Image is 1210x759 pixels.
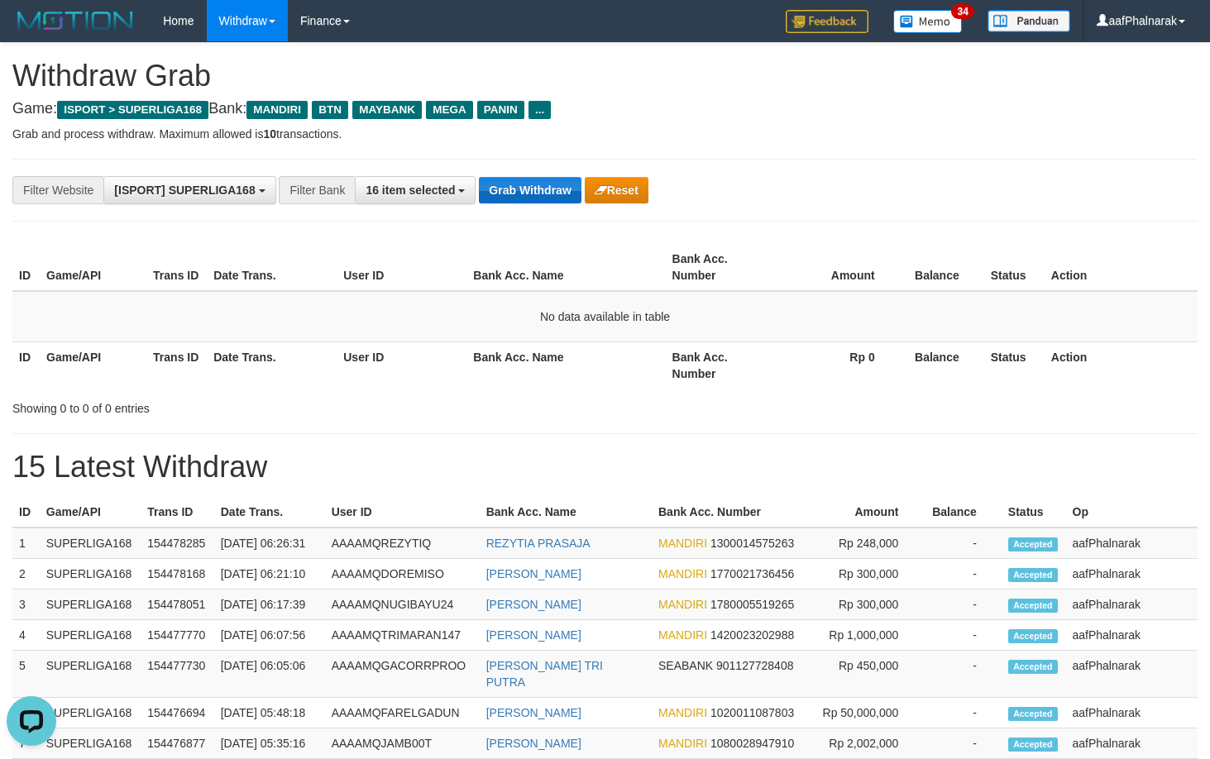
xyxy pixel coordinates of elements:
td: [DATE] 06:05:06 [214,651,325,698]
td: aafPhalnarak [1066,559,1198,590]
th: ID [12,341,40,389]
button: 16 item selected [355,176,476,204]
th: Action [1045,341,1198,389]
span: 16 item selected [366,184,455,197]
a: [PERSON_NAME] TRI PUTRA [486,659,603,689]
td: SUPERLIGA168 [40,620,141,651]
span: Accepted [1008,568,1058,582]
span: Copy 1080028947910 to clipboard [710,737,794,750]
td: 154478168 [141,559,214,590]
td: Rp 1,000,000 [811,620,924,651]
a: REZYTIA PRASAJA [486,537,591,550]
td: 154476877 [141,728,214,759]
button: Reset [585,177,648,203]
th: Bank Acc. Number [666,244,772,291]
th: Bank Acc. Name [466,244,665,291]
button: [ISPORT] SUPERLIGA168 [103,176,275,204]
td: [DATE] 06:07:56 [214,620,325,651]
span: MANDIRI [658,628,707,642]
td: 5 [12,651,40,698]
td: Rp 450,000 [811,651,924,698]
th: User ID [325,497,480,527]
img: panduan.png [988,10,1070,32]
th: Amount [772,244,900,291]
td: AAAAMQREZYTIQ [325,527,480,559]
strong: 10 [263,127,276,141]
p: Grab and process withdraw. Maximum allowed is transactions. [12,126,1198,142]
td: 154478051 [141,590,214,620]
span: Copy 1770021736456 to clipboard [710,567,794,580]
th: Date Trans. [207,341,337,389]
td: SUPERLIGA168 [40,651,141,698]
td: 154477770 [141,620,214,651]
th: ID [12,244,40,291]
span: ISPORT > SUPERLIGA168 [57,101,208,119]
td: aafPhalnarak [1066,728,1198,759]
td: SUPERLIGA168 [40,527,141,559]
th: Date Trans. [214,497,325,527]
td: AAAAMQDOREMISO [325,559,480,590]
span: Copy 1780005519265 to clipboard [710,598,794,611]
td: SUPERLIGA168 [40,559,141,590]
a: [PERSON_NAME] [486,706,581,719]
td: - [923,590,1001,620]
th: Game/API [40,341,146,389]
th: Bank Acc. Name [480,497,652,527]
button: Grab Withdraw [479,177,581,203]
th: Game/API [40,244,146,291]
span: [ISPORT] SUPERLIGA168 [114,184,255,197]
div: Filter Bank [279,176,355,204]
td: Rp 50,000,000 [811,698,924,728]
th: Trans ID [146,341,207,389]
span: MANDIRI [658,706,707,719]
td: 4 [12,620,40,651]
td: aafPhalnarak [1066,620,1198,651]
span: Copy 1420023202988 to clipboard [710,628,794,642]
td: No data available in table [12,291,1198,342]
a: [PERSON_NAME] [486,598,581,611]
td: [DATE] 06:26:31 [214,527,325,559]
th: Op [1066,497,1198,527]
th: Bank Acc. Number [666,341,772,389]
td: [DATE] 06:17:39 [214,590,325,620]
img: MOTION_logo.png [12,8,138,33]
td: SUPERLIGA168 [40,728,141,759]
th: Balance [900,244,984,291]
td: Rp 248,000 [811,527,924,559]
th: Amount [811,497,924,527]
th: Status [984,341,1045,389]
h1: Withdraw Grab [12,60,1198,93]
td: SUPERLIGA168 [40,698,141,728]
span: MANDIRI [658,737,707,750]
span: SEABANK [658,659,713,672]
span: MANDIRI [246,101,308,119]
td: aafPhalnarak [1066,527,1198,559]
td: - [923,728,1001,759]
td: AAAAMQJAMB00T [325,728,480,759]
h1: 15 Latest Withdraw [12,451,1198,484]
span: MAYBANK [352,101,422,119]
span: MANDIRI [658,567,707,580]
td: aafPhalnarak [1066,651,1198,698]
span: Accepted [1008,707,1058,721]
span: MANDIRI [658,598,707,611]
span: Accepted [1008,660,1058,674]
th: Trans ID [141,497,214,527]
td: 154476694 [141,698,214,728]
span: ... [528,101,551,119]
span: Copy 901127728408 to clipboard [716,659,793,672]
th: Rp 0 [772,341,900,389]
td: AAAAMQFARELGADUN [325,698,480,728]
th: Bank Acc. Number [652,497,811,527]
th: User ID [337,244,466,291]
td: - [923,651,1001,698]
img: Button%20Memo.svg [893,10,963,33]
th: Balance [923,497,1001,527]
td: - [923,698,1001,728]
td: [DATE] 05:35:16 [214,728,325,759]
td: aafPhalnarak [1066,698,1198,728]
a: [PERSON_NAME] [486,628,581,642]
td: 3 [12,590,40,620]
td: Rp 300,000 [811,559,924,590]
td: - [923,527,1001,559]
